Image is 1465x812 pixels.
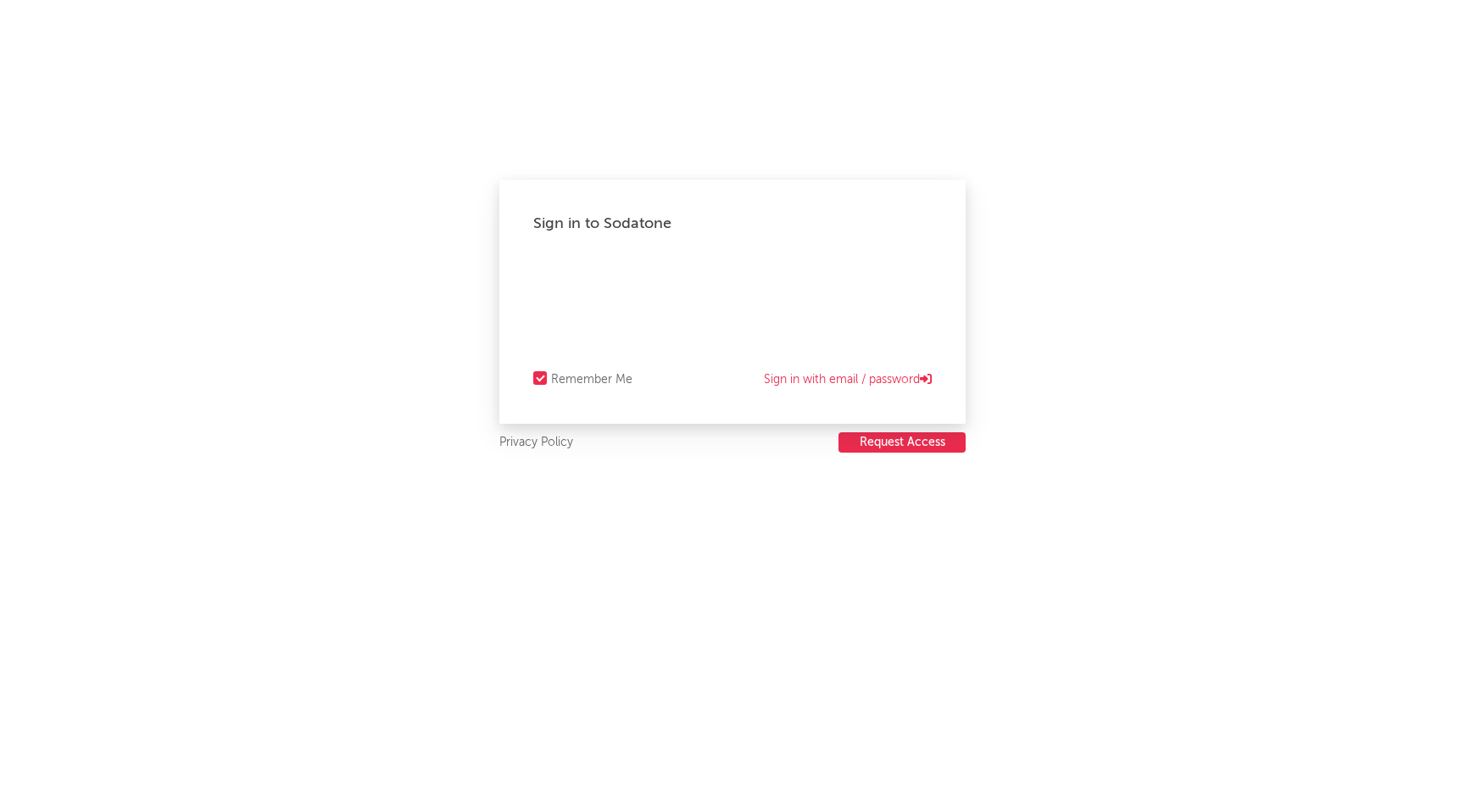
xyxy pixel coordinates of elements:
[551,370,632,390] div: Remember Me
[838,432,966,453] a: Request Access
[533,214,932,234] div: Sign in to Sodatone
[499,432,573,453] a: Privacy Policy
[838,432,966,453] button: Request Access
[764,370,932,390] a: Sign in with email / password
